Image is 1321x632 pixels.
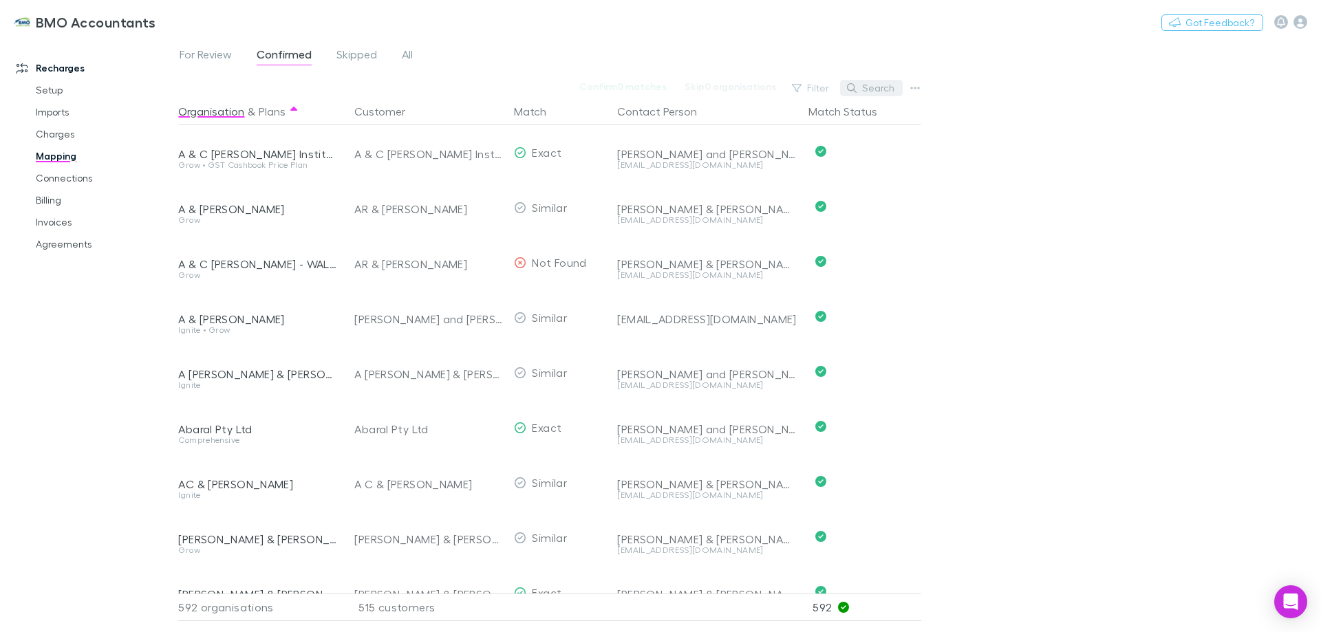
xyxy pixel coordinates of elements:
span: Not Found [532,256,586,269]
div: Grow • GST Cashbook Price Plan [178,161,338,169]
a: Billing [22,189,186,211]
span: Exact [532,586,561,599]
span: Exact [532,146,561,159]
div: Grow [178,216,338,224]
button: Customer [354,98,422,125]
button: Match [514,98,563,125]
div: [PERSON_NAME] and [PERSON_NAME] [617,367,797,381]
svg: Confirmed [815,146,826,157]
div: Ignite [178,381,338,389]
span: Similar [532,531,567,544]
div: [EMAIL_ADDRESS][DOMAIN_NAME] [617,271,797,279]
div: AC & [PERSON_NAME] [178,477,338,491]
span: Similar [532,201,567,214]
div: Abaral Pty Ltd [354,402,503,457]
div: [PERSON_NAME] & [PERSON_NAME] [617,257,797,271]
div: A & [PERSON_NAME] [178,202,338,216]
button: Filter [785,80,837,96]
button: Got Feedback? [1161,14,1263,31]
div: [PERSON_NAME] & [PERSON_NAME] [178,532,338,546]
div: A & C [PERSON_NAME] - WALK0038 [178,257,338,271]
div: [EMAIL_ADDRESS][DOMAIN_NAME] [617,381,797,389]
div: [EMAIL_ADDRESS][DOMAIN_NAME] [617,216,797,224]
div: Open Intercom Messenger [1274,585,1307,618]
div: [PERSON_NAME] and [PERSON_NAME] [617,422,797,436]
div: [PERSON_NAME] and [PERSON_NAME] [354,292,503,347]
div: Ignite • Grow [178,326,338,334]
span: All [402,47,413,65]
svg: Confirmed [815,586,826,597]
a: Agreements [22,233,186,255]
svg: Confirmed [815,201,826,212]
button: Skip0 organisations [676,78,785,95]
button: Match Status [808,98,894,125]
div: Grow [178,271,338,279]
span: Similar [532,311,567,324]
div: [PERSON_NAME] & [PERSON_NAME] Family Trust [354,512,503,567]
div: Ignite [178,491,338,499]
div: A & [PERSON_NAME] [178,312,338,326]
div: [EMAIL_ADDRESS][DOMAIN_NAME] [617,161,797,169]
div: 592 organisations [178,593,343,621]
button: Contact Person [617,98,713,125]
a: Charges [22,123,186,145]
div: A & C [PERSON_NAME] Institute of Biochemic Medicine [354,127,503,182]
a: Connections [22,167,186,189]
span: Similar [532,366,567,379]
a: Imports [22,101,186,123]
div: [PERSON_NAME] & [PERSON_NAME] [617,202,797,216]
button: Confirm0 matches [570,78,676,95]
svg: Confirmed [815,531,826,542]
button: Search [840,80,903,96]
span: Skipped [336,47,377,65]
h3: BMO Accountants [36,14,156,30]
div: Comprehensive [178,436,338,444]
div: [PERSON_NAME] & [PERSON_NAME] Family Trust [178,587,338,601]
svg: Confirmed [815,311,826,322]
div: & [178,98,338,125]
button: Organisation [178,98,244,125]
a: Mapping [22,145,186,167]
div: [PERSON_NAME] & [PERSON_NAME] [617,532,797,546]
div: A [PERSON_NAME] & [PERSON_NAME] [178,367,338,381]
div: A C & [PERSON_NAME] [354,457,503,512]
div: A & C [PERSON_NAME] Institute of Biochemic Medicine [178,147,338,161]
div: [EMAIL_ADDRESS][DOMAIN_NAME] [617,491,797,499]
button: Plans [259,98,286,125]
span: Confirmed [257,47,312,65]
div: AR & [PERSON_NAME] [354,182,503,237]
span: For Review [180,47,232,65]
div: 515 customers [343,593,508,621]
img: BMO Accountants's Logo [14,14,30,30]
div: [EMAIL_ADDRESS][DOMAIN_NAME] [617,546,797,554]
div: [PERSON_NAME] & [PERSON_NAME] Family Trust [354,567,503,622]
a: BMO Accountants [6,6,164,39]
div: A [PERSON_NAME] & [PERSON_NAME] [354,347,503,402]
div: AR & [PERSON_NAME] [354,237,503,292]
svg: Confirmed [815,366,826,377]
div: [PERSON_NAME] & [PERSON_NAME] [617,587,797,601]
a: Invoices [22,211,186,233]
div: [EMAIL_ADDRESS][DOMAIN_NAME] [617,312,797,326]
p: 592 [813,594,921,620]
a: Setup [22,79,186,101]
svg: Confirmed [815,476,826,487]
div: [PERSON_NAME] and [PERSON_NAME] [617,147,797,161]
a: Recharges [3,57,186,79]
span: Similar [532,476,567,489]
div: Grow [178,546,338,554]
svg: Confirmed [815,256,826,267]
svg: Confirmed [815,421,826,432]
div: [PERSON_NAME] & [PERSON_NAME] [617,477,797,491]
div: [EMAIL_ADDRESS][DOMAIN_NAME] [617,436,797,444]
span: Exact [532,421,561,434]
div: Abaral Pty Ltd [178,422,338,436]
